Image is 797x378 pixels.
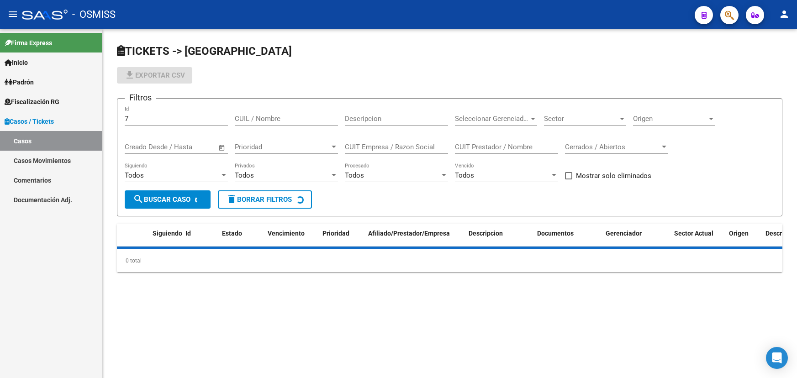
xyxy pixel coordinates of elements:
datatable-header-cell: Documentos [533,224,602,254]
button: Exportar CSV [117,67,192,84]
span: Vencimiento [268,230,305,237]
span: Documentos [537,230,574,237]
button: Borrar Filtros [218,190,312,209]
input: Fecha inicio [125,143,162,151]
span: Todos [345,171,364,179]
span: TICKETS -> [GEOGRAPHIC_DATA] [117,45,292,58]
span: Seleccionar Gerenciador [455,115,529,123]
span: Buscar Caso [133,195,190,204]
mat-icon: search [133,194,144,205]
div: Open Intercom Messenger [766,347,788,369]
span: Gerenciador [606,230,642,237]
span: Origen [729,230,749,237]
input: Fecha fin [170,143,214,151]
span: Descripcion [469,230,503,237]
span: Firma Express [5,38,52,48]
span: Origen [633,115,707,123]
span: Siguiendo [153,230,182,237]
span: Prioridad [235,143,330,151]
span: Estado [222,230,242,237]
datatable-header-cell: Prioridad [319,224,364,254]
span: Prioridad [322,230,349,237]
span: Todos [235,171,254,179]
datatable-header-cell: Siguiendo [149,224,182,254]
button: Open calendar [217,142,227,153]
span: Todos [125,171,144,179]
datatable-header-cell: Afiliado/Prestador/Empresa [364,224,465,254]
datatable-header-cell: Sector Actual [670,224,725,254]
datatable-header-cell: Origen [725,224,762,254]
span: Casos / Tickets [5,116,54,126]
span: Cerrados / Abiertos [565,143,660,151]
datatable-header-cell: Gerenciador [602,224,670,254]
datatable-header-cell: Descripcion [465,224,533,254]
mat-icon: person [779,9,790,20]
span: Sector Actual [674,230,713,237]
mat-icon: delete [226,194,237,205]
button: Buscar Caso [125,190,211,209]
span: Id [185,230,191,237]
div: 0 total [117,249,782,272]
span: Fiscalización RG [5,97,59,107]
span: Mostrar solo eliminados [576,170,651,181]
span: Sector [544,115,618,123]
datatable-header-cell: Vencimiento [264,224,319,254]
span: Exportar CSV [124,71,185,79]
span: - OSMISS [72,5,116,25]
h3: Filtros [125,91,156,104]
span: Afiliado/Prestador/Empresa [368,230,450,237]
datatable-header-cell: Id [182,224,218,254]
mat-icon: file_download [124,69,135,80]
datatable-header-cell: Estado [218,224,264,254]
span: Padrón [5,77,34,87]
span: Borrar Filtros [226,195,292,204]
span: Todos [455,171,474,179]
span: Inicio [5,58,28,68]
mat-icon: menu [7,9,18,20]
